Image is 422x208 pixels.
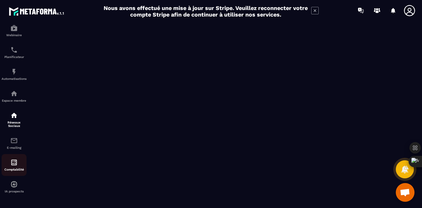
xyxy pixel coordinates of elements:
h2: Nous avons effectué une mise à jour sur Stripe. Veuillez reconnecter votre compte Stripe afin de ... [103,5,308,18]
img: tab_keywords_by_traffic_grey.svg [71,36,76,41]
a: automationsautomationsEspace membre [2,85,27,107]
img: website_grey.svg [10,16,15,21]
div: Domaine [32,37,48,41]
a: Ouvrir le chat [396,183,415,202]
a: automationsautomationsWebinaire [2,20,27,41]
p: Webinaire [2,33,27,37]
p: IA prospects [2,190,27,193]
img: automations [10,181,18,188]
a: emailemailE-mailing [2,132,27,154]
img: logo [9,6,65,17]
img: email [10,137,18,144]
img: logo_orange.svg [10,10,15,15]
div: Mots-clés [78,37,96,41]
img: automations [10,90,18,97]
img: accountant [10,159,18,166]
p: Planificateur [2,55,27,59]
img: tab_domain_overview_orange.svg [25,36,30,41]
a: automationsautomationsAutomatisations [2,63,27,85]
a: accountantaccountantComptabilité [2,154,27,176]
a: social-networksocial-networkRéseaux Sociaux [2,107,27,132]
div: v 4.0.25 [17,10,31,15]
p: E-mailing [2,146,27,149]
img: social-network [10,112,18,119]
p: Réseaux Sociaux [2,121,27,128]
a: schedulerschedulerPlanificateur [2,41,27,63]
p: Comptabilité [2,168,27,171]
p: Automatisations [2,77,27,80]
img: automations [10,24,18,32]
img: scheduler [10,46,18,54]
div: Domaine: [DOMAIN_NAME] [16,16,71,21]
p: Espace membre [2,99,27,102]
img: automations [10,68,18,75]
